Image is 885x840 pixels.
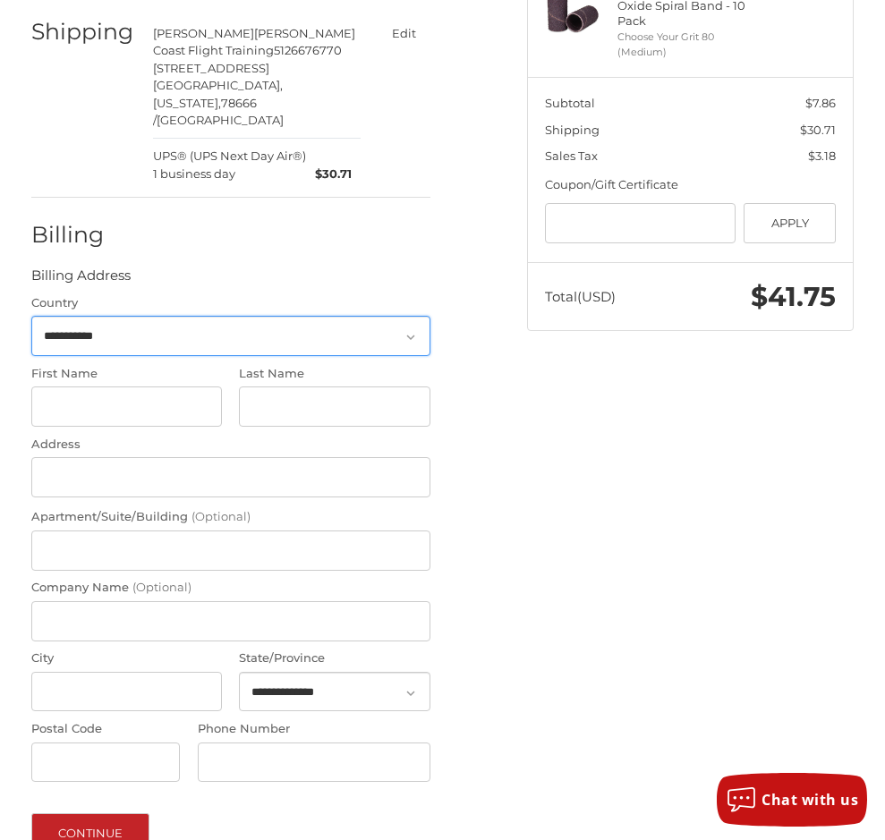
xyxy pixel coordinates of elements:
[191,509,251,523] small: (Optional)
[274,43,342,57] span: 5126676770
[306,165,352,183] span: $30.71
[545,148,598,163] span: Sales Tax
[717,773,867,827] button: Chat with us
[31,508,430,526] label: Apartment/Suite/Building
[762,790,858,810] span: Chat with us
[153,165,306,183] span: 1 business day
[153,78,283,92] span: [GEOGRAPHIC_DATA],
[31,579,430,597] label: Company Name
[545,203,736,243] input: Gift Certificate or Coupon Code
[198,720,430,738] label: Phone Number
[31,18,136,46] h2: Shipping
[153,96,221,110] span: [US_STATE],
[153,43,274,57] span: Coast Flight Training
[239,649,430,667] label: State/Province
[31,294,430,312] label: Country
[132,580,191,594] small: (Optional)
[751,280,836,313] span: $41.75
[239,365,430,383] label: Last Name
[744,203,836,243] button: Apply
[254,26,355,40] span: [PERSON_NAME]
[31,266,131,294] legend: Billing Address
[545,123,600,137] span: Shipping
[545,96,595,110] span: Subtotal
[31,649,222,667] label: City
[808,148,836,163] span: $3.18
[153,61,269,75] span: [STREET_ADDRESS]
[800,123,836,137] span: $30.71
[153,148,306,182] span: UPS® (UPS Next Day Air®)
[545,288,616,305] span: Total (USD)
[805,96,836,110] span: $7.86
[617,30,759,59] li: Choose Your Grit 80 (Medium)
[31,365,222,383] label: First Name
[379,21,430,47] button: Edit
[157,113,284,127] span: [GEOGRAPHIC_DATA]
[153,26,254,40] span: [PERSON_NAME]
[545,176,836,194] div: Coupon/Gift Certificate
[31,436,430,454] label: Address
[31,221,136,249] h2: Billing
[31,720,181,738] label: Postal Code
